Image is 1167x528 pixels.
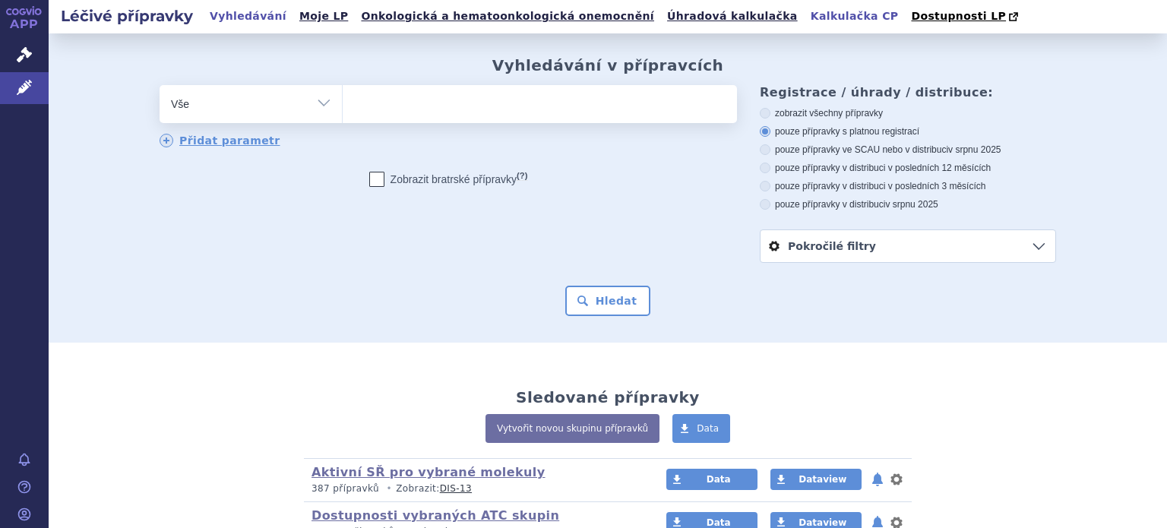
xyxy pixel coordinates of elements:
a: Vyhledávání [205,6,291,27]
label: pouze přípravky ve SCAU nebo v distribuci [760,144,1056,156]
button: notifikace [870,470,885,488]
label: pouze přípravky s platnou registrací [760,125,1056,138]
span: Dostupnosti LP [911,10,1006,22]
span: Data [707,517,731,528]
a: Aktivní SŘ pro vybrané molekuly [312,465,546,479]
a: Dataview [770,469,862,490]
span: Data [697,423,719,434]
a: Přidat parametr [160,134,280,147]
label: pouze přípravky v distribuci v posledních 12 měsících [760,162,1056,174]
span: Data [707,474,731,485]
h2: Léčivé přípravky [49,5,205,27]
span: Dataview [799,517,846,528]
i: • [382,482,396,495]
a: Dostupnosti vybraných ATC skupin [312,508,559,523]
abbr: (?) [517,171,527,181]
span: 387 přípravků [312,483,379,494]
a: Moje LP [295,6,353,27]
a: Data [672,414,730,443]
span: v srpnu 2025 [948,144,1001,155]
label: zobrazit všechny přípravky [760,107,1056,119]
label: Zobrazit bratrské přípravky [369,172,528,187]
a: Dostupnosti LP [906,6,1026,27]
p: Zobrazit: [312,482,637,495]
button: Hledat [565,286,651,316]
a: Data [666,469,757,490]
a: Kalkulačka CP [806,6,903,27]
a: Vytvořit novou skupinu přípravků [485,414,659,443]
a: Úhradová kalkulačka [663,6,802,27]
h2: Vyhledávání v přípravcích [492,56,724,74]
label: pouze přípravky v distribuci v posledních 3 měsících [760,180,1056,192]
a: Pokročilé filtry [761,230,1055,262]
label: pouze přípravky v distribuci [760,198,1056,210]
h3: Registrace / úhrady / distribuce: [760,85,1056,100]
button: nastavení [889,470,904,488]
span: Dataview [799,474,846,485]
span: v srpnu 2025 [885,199,938,210]
h2: Sledované přípravky [516,388,700,406]
a: Onkologická a hematoonkologická onemocnění [356,6,659,27]
a: DIS-13 [440,483,472,494]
